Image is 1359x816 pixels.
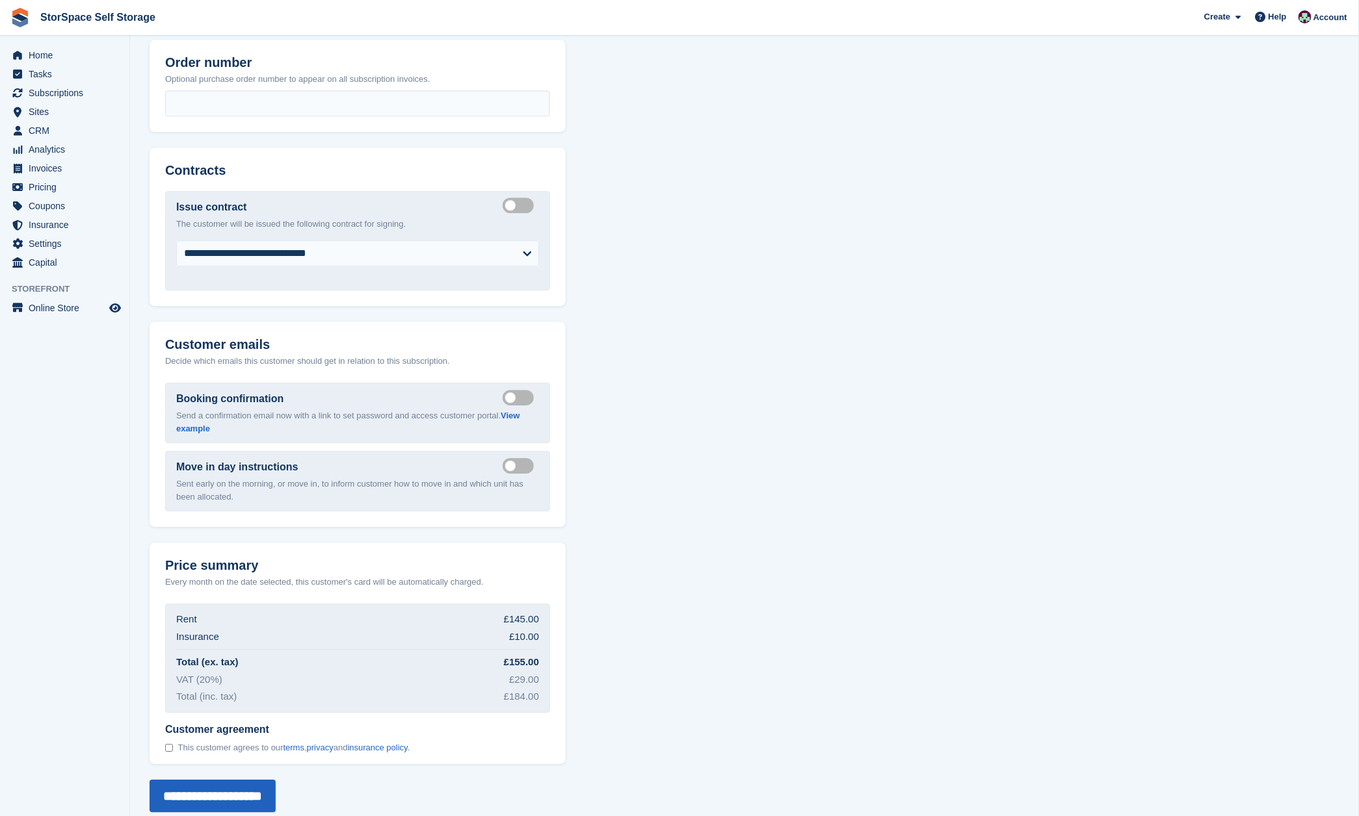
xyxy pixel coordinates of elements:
img: stora-icon-8386f47178a22dfd0bd8f6a31ec36ba5ce8667c1dd55bd0f319d3a0aa187defe.svg [10,8,30,27]
p: Send a confirmation email now with a link to set password and access customer portal. [176,409,539,435]
span: Settings [29,235,107,253]
div: £184.00 [504,689,539,704]
a: menu [7,46,123,64]
div: VAT (20%) [176,672,222,687]
span: Coupons [29,197,107,215]
div: Total (inc. tax) [176,689,237,704]
div: Insurance [176,630,219,644]
img: Ross Hadlington [1299,10,1312,23]
a: menu [7,197,123,215]
p: Every month on the date selected, this customer's card will be automatically charged. [165,576,484,589]
span: Online Store [29,299,107,317]
a: StorSpace Self Storage [35,6,161,28]
a: menu [7,216,123,234]
a: menu [7,121,123,140]
p: Decide which emails this customer should get in relation to this subscription. [165,355,550,368]
div: £145.00 [504,612,539,627]
span: Analytics [29,140,107,159]
span: This customer agrees to our , and . [178,743,410,753]
input: Customer agreement This customer agrees to ourterms,privacyandinsurance policy. [165,744,173,752]
a: menu [7,140,123,159]
a: menu [7,84,123,102]
h2: Contracts [165,163,550,178]
span: Home [29,46,107,64]
a: menu [7,253,123,272]
div: Rent [176,612,197,627]
span: Subscriptions [29,84,107,102]
div: Total (ex. tax) [176,655,239,670]
p: The customer will be issued the following contract for signing. [176,218,539,231]
span: Invoices [29,159,107,177]
span: Capital [29,253,107,272]
a: menu [7,235,123,253]
span: Sites [29,103,107,121]
label: Booking confirmation [176,391,284,407]
span: Insurance [29,216,107,234]
a: Preview store [107,300,123,316]
span: Storefront [12,283,129,296]
a: menu [7,103,123,121]
a: insurance policy [348,743,408,752]
div: £29.00 [509,672,539,687]
h2: Price summary [165,558,550,573]
a: menu [7,178,123,196]
a: menu [7,159,123,177]
a: terms [284,743,305,752]
span: Customer agreement [165,723,410,736]
span: CRM [29,121,107,140]
label: Move in day instructions [176,459,298,475]
label: Create integrated contract [503,205,539,207]
h2: Order number [165,55,550,70]
div: £10.00 [509,630,539,644]
h2: Customer emails [165,337,550,352]
label: Issue contract [176,199,246,215]
p: Optional purchase order number to appear on all subscription invoices. [165,73,550,86]
span: Create [1204,10,1230,23]
a: View example [176,411,520,433]
label: Send booking confirmation email [503,396,539,398]
div: £155.00 [504,655,539,670]
a: privacy [307,743,334,752]
span: Pricing [29,178,107,196]
span: Account [1313,11,1347,24]
span: Tasks [29,65,107,83]
span: Help [1269,10,1287,23]
a: menu [7,299,123,317]
label: Send move in day email [503,465,539,466]
p: Sent early on the morning, or move in, to inform customer how to move in and which unit has been ... [176,478,539,503]
a: menu [7,65,123,83]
